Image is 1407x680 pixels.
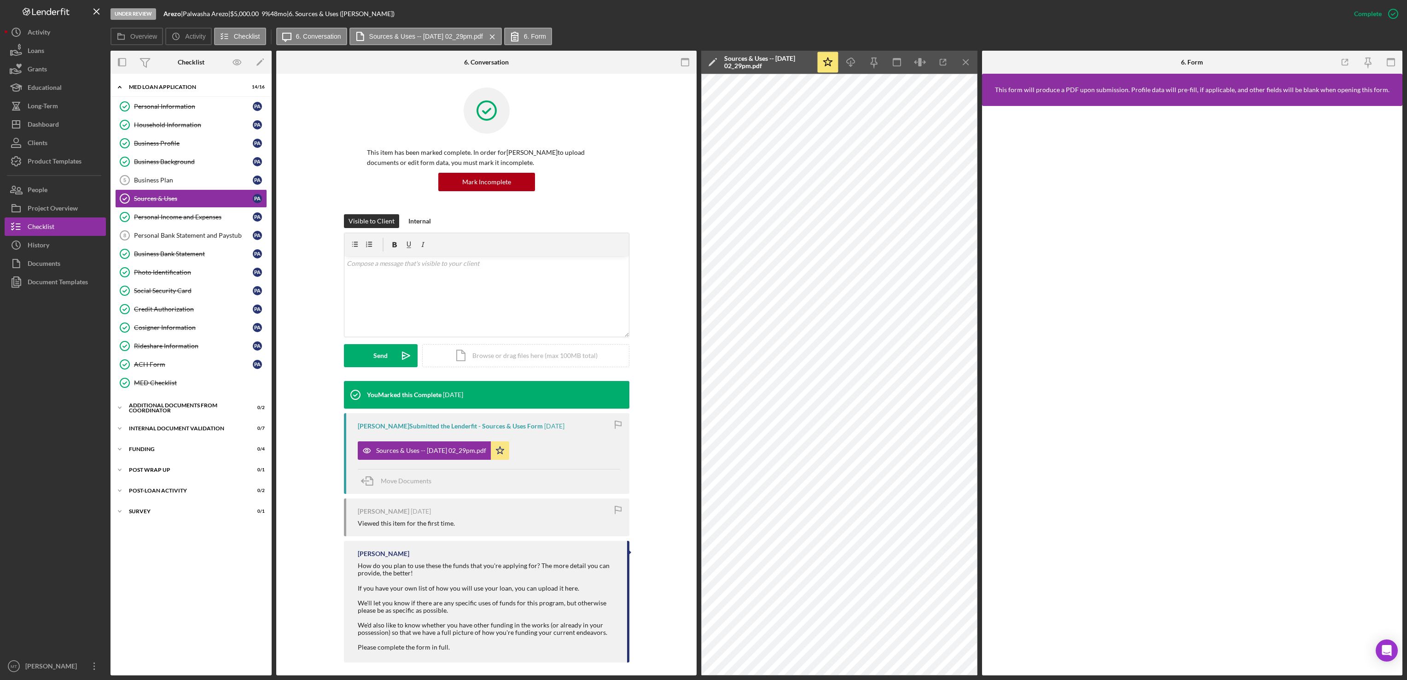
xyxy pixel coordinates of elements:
[276,28,347,45] button: 6. Conversation
[504,28,552,45] button: 6. Form
[349,214,395,228] div: Visible to Client
[358,469,441,492] button: Move Documents
[1181,59,1203,66] div: 6. Form
[129,467,242,473] div: Post Wrap Up
[1376,639,1398,662] div: Open Intercom Messenger
[115,208,267,226] a: Personal Income and ExpensesPA
[134,176,253,184] div: Business Plan
[253,157,262,166] div: P A
[115,355,267,374] a: ACH FormPA
[134,232,253,239] div: Personal Bank Statement and Paystub
[404,214,436,228] button: Internal
[134,250,253,258] div: Business Bank Statement
[163,10,181,18] b: Arezo
[123,233,126,238] tspan: 8
[358,585,618,651] div: If you have your own list of how you will use your loan, you can upload it here. We'll let you kn...
[248,446,265,452] div: 0 / 4
[129,403,242,413] div: Additional Documents from Coordinator
[344,214,399,228] button: Visible to Client
[134,121,253,129] div: Household Information
[248,84,265,90] div: 14 / 16
[234,33,260,40] label: Checklist
[253,323,262,332] div: P A
[248,488,265,493] div: 0 / 2
[358,422,543,430] div: [PERSON_NAME] Submitted the Lenderfit - Sources & Uses Form
[253,102,262,111] div: P A
[134,195,253,202] div: Sources & Uses
[110,8,156,20] div: Under Review
[134,140,253,147] div: Business Profile
[248,467,265,473] div: 0 / 1
[253,231,262,240] div: P A
[544,422,564,430] time: 2025-06-13 18:29
[253,139,262,148] div: P A
[464,59,509,66] div: 6. Conversation
[134,158,253,165] div: Business Background
[358,441,509,460] button: Sources & Uses -- [DATE] 02_29pm.pdf
[1354,5,1382,23] div: Complete
[115,318,267,337] a: Cosigner InformationPA
[115,226,267,245] a: 8Personal Bank Statement and PaystubPA
[134,379,267,387] div: MED Checklist
[230,10,262,18] div: $5,000.00
[115,171,267,189] a: 5Business PlanPA
[253,120,262,129] div: P A
[253,360,262,369] div: P A
[129,84,242,90] div: MED Loan Application
[253,212,262,222] div: P A
[134,213,253,221] div: Personal Income and Expenses
[358,550,409,557] div: [PERSON_NAME]
[376,447,486,454] div: Sources & Uses -- [DATE] 02_29pm.pdf
[115,245,267,263] a: Business Bank StatementPA
[23,657,83,678] div: [PERSON_NAME]
[253,194,262,203] div: P A
[524,33,546,40] label: 6. Form
[349,28,502,45] button: Sources & Uses -- [DATE] 02_29pm.pdf
[115,263,267,281] a: Photo IdentificationPA
[287,10,395,18] div: | 6. Sources & Uses ([PERSON_NAME])
[248,509,265,514] div: 0 / 1
[115,152,267,171] a: Business BackgroundPA
[462,173,511,191] div: Mark Incomplete
[134,269,253,276] div: Photo Identification
[115,337,267,355] a: Rideshare InformationPA
[183,10,230,18] div: Palwasha Arezo |
[991,115,1394,666] iframe: Lenderfit form
[110,28,163,45] button: Overview
[367,147,606,168] p: This item has been marked complete. In order for [PERSON_NAME] to upload documents or edit form d...
[358,562,618,577] div: How do you plan to use these the funds that you're applying for? The more detail you can provide,...
[165,28,211,45] button: Activity
[253,176,262,185] div: P A
[185,33,205,40] label: Activity
[373,344,388,367] div: Send
[253,268,262,277] div: P A
[115,97,267,116] a: Personal InformationPA
[134,342,253,350] div: Rideshare Information
[358,520,455,527] div: Viewed this item for the first time.
[253,249,262,258] div: P A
